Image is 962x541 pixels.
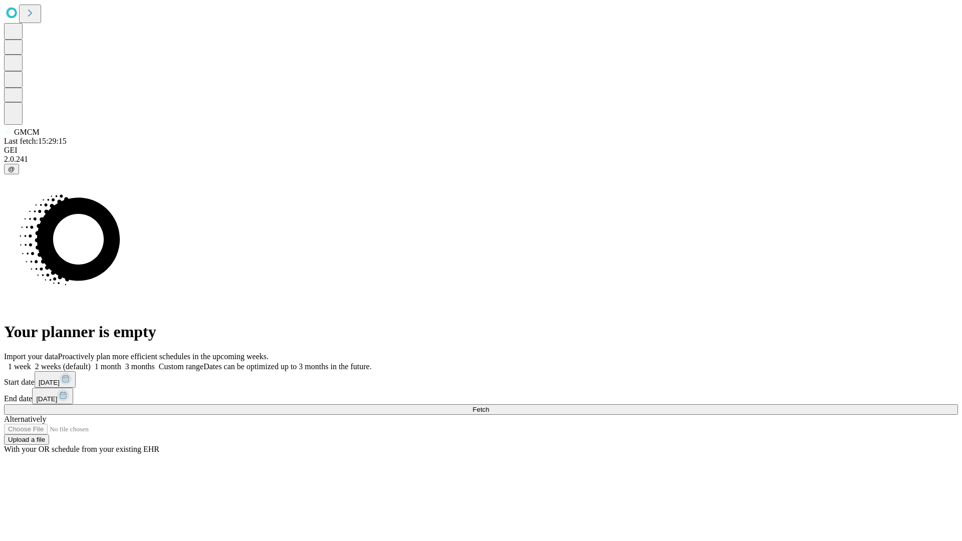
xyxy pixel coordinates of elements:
[8,165,15,173] span: @
[36,395,57,403] span: [DATE]
[95,362,121,371] span: 1 month
[4,404,958,415] button: Fetch
[39,379,60,386] span: [DATE]
[203,362,371,371] span: Dates can be optimized up to 3 months in the future.
[4,415,46,423] span: Alternatively
[4,445,159,453] span: With your OR schedule from your existing EHR
[14,128,40,136] span: GMCM
[159,362,203,371] span: Custom range
[4,434,49,445] button: Upload a file
[35,371,76,388] button: [DATE]
[4,164,19,174] button: @
[4,155,958,164] div: 2.0.241
[8,362,31,371] span: 1 week
[472,406,489,413] span: Fetch
[4,137,67,145] span: Last fetch: 15:29:15
[4,388,958,404] div: End date
[4,323,958,341] h1: Your planner is empty
[35,362,91,371] span: 2 weeks (default)
[4,146,958,155] div: GEI
[58,352,269,361] span: Proactively plan more efficient schedules in the upcoming weeks.
[125,362,155,371] span: 3 months
[32,388,73,404] button: [DATE]
[4,352,58,361] span: Import your data
[4,371,958,388] div: Start date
